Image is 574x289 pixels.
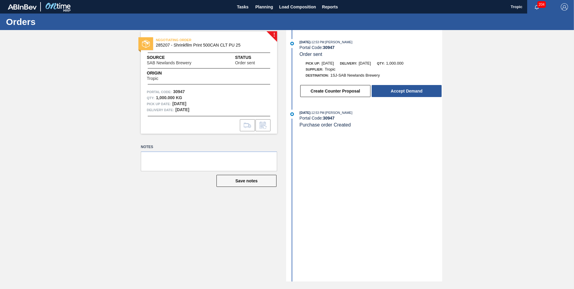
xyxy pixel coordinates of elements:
[236,3,249,11] span: Tasks
[216,175,276,187] button: Save notes
[300,45,442,50] div: Portal Code:
[306,62,320,65] span: Pick up:
[324,40,352,44] span: : [PERSON_NAME]
[147,95,154,101] span: Qty :
[323,116,334,120] strong: 30947
[323,45,334,50] strong: 30947
[147,54,210,61] span: Source
[173,89,185,94] strong: 30947
[147,107,174,113] span: Delivery Date:
[537,1,546,8] span: 204
[359,61,371,65] span: [DATE]
[255,119,270,131] div: Inform order change
[172,101,186,106] strong: [DATE]
[527,3,546,11] button: Notifications
[306,74,329,77] span: Destination:
[561,3,568,11] img: Logout
[156,95,182,100] strong: 1,000.000 KG
[377,62,385,65] span: Qty:
[147,101,171,107] span: Pick up Date:
[300,40,310,44] span: [DATE]
[300,52,322,57] span: Order sent
[141,143,277,151] label: Notes
[279,3,316,11] span: Load Composition
[290,112,294,116] img: atual
[300,116,442,120] div: Portal Code:
[147,70,173,76] span: Origin
[324,111,352,114] span: : [PERSON_NAME]
[300,122,351,127] span: Purchase order Created
[340,62,357,65] span: Delivery:
[235,61,255,65] span: Order sent
[156,37,240,43] span: NEGOTIATING ORDER
[290,42,294,45] img: atual
[306,68,323,71] span: Supplier:
[310,111,324,114] span: - 12:53 PM
[156,43,265,47] span: 285207 - Shrinkfilm Print 500CAN CLT PU 25
[235,54,271,61] span: Status
[386,61,403,65] span: 1,000.000
[325,67,336,71] span: Tropic
[147,76,158,81] span: Tropic
[240,119,255,131] div: Go to Load Composition
[6,18,113,25] h1: Orders
[175,107,189,112] strong: [DATE]
[255,3,273,11] span: Planning
[8,4,37,10] img: TNhmsLtSVTkK8tSr43FrP2fwEKptu5GPRR3wAAAABJRU5ErkJggg==
[142,40,150,48] img: status
[300,111,310,114] span: [DATE]
[372,85,442,97] button: Accept Demand
[330,73,380,78] span: 1SJ-SAB Newlands Brewery
[147,89,172,95] span: Portal Code:
[322,3,338,11] span: Reports
[310,41,324,44] span: - 12:53 PM
[147,61,192,65] span: SAB Newlands Brewery
[300,85,370,97] button: Create Counter Proposal
[322,61,334,65] span: [DATE]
